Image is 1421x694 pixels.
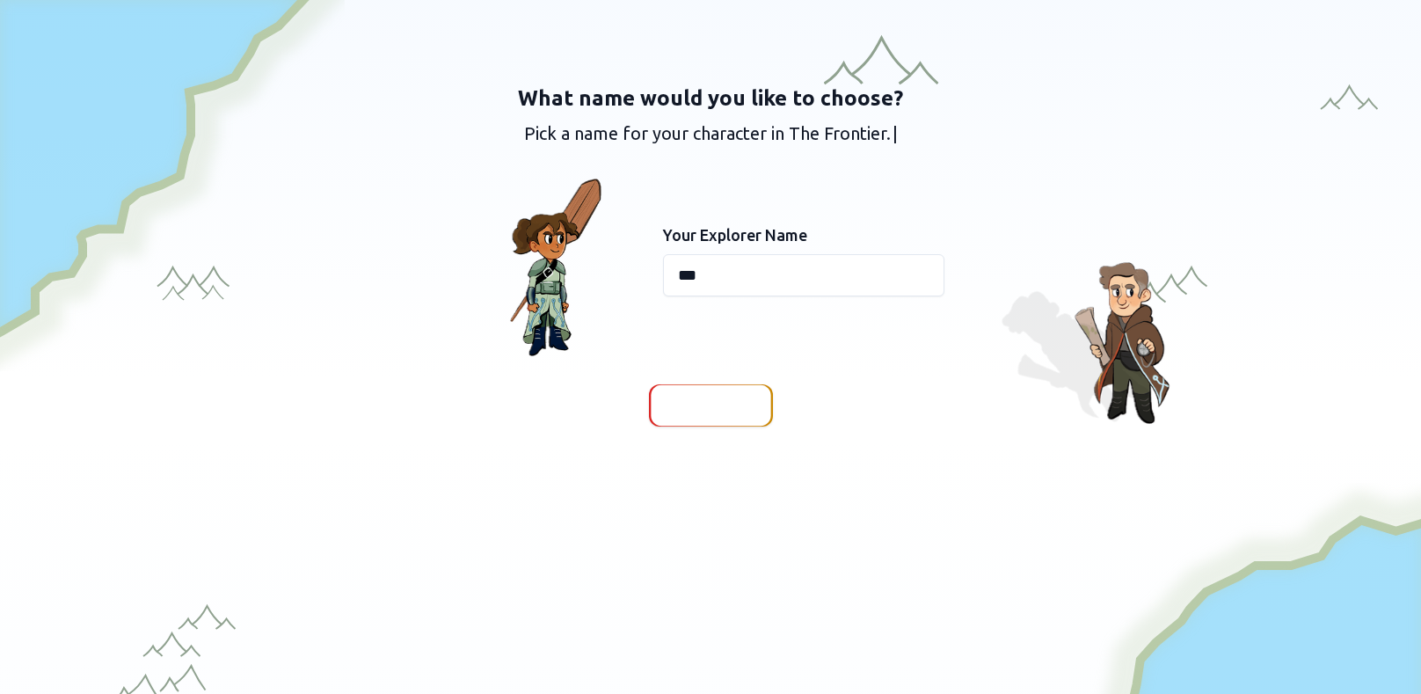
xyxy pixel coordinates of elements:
span: | [893,123,898,143]
label: Your Explorer Name [663,223,944,247]
img: Character [485,179,627,355]
h2: What name would you like to choose? [415,84,1006,113]
button: Continue [649,384,773,427]
p: Pick a name for your character in The Frontier. [415,120,1006,149]
span: Continue [677,393,745,418]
